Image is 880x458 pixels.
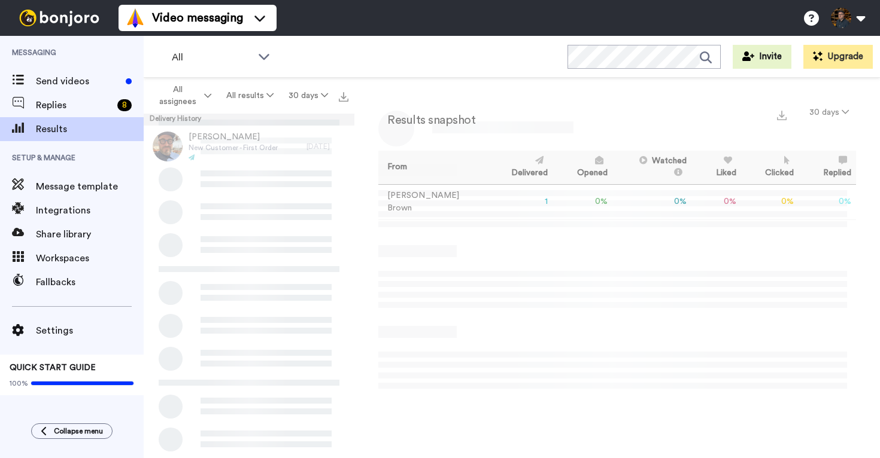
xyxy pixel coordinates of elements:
[378,151,487,184] th: From
[741,151,799,184] th: Clicked
[36,122,144,136] span: Results
[335,87,352,105] button: Export all results that match these filters now.
[553,151,612,184] th: Opened
[803,45,873,69] button: Upgrade
[144,126,354,167] a: [PERSON_NAME]New Customer - First Order[DATE]
[691,151,741,184] th: Liked
[36,203,144,218] span: Integrations
[144,114,354,126] div: Delivery History
[553,184,612,219] td: 0 %
[54,426,103,436] span: Collapse menu
[117,99,132,111] div: 8
[339,92,348,102] img: export.svg
[14,10,104,26] img: bj-logo-header-white.svg
[36,98,113,112] span: Replies
[31,423,113,439] button: Collapse menu
[777,111,787,120] img: export.svg
[189,143,278,152] span: New Customer - First Order
[733,45,791,69] button: Invite
[152,10,243,26] span: Video messaging
[36,323,144,338] span: Settings
[172,50,252,65] span: All
[36,275,144,289] span: Fallbacks
[36,227,144,242] span: Share library
[281,85,335,106] button: 30 days
[219,85,281,106] button: All results
[36,251,144,265] span: Workspaces
[802,102,856,123] button: 30 days
[153,84,202,108] span: All assignees
[773,106,790,123] button: Export a summary of each team member’s results that match this filter now.
[10,364,96,372] span: QUICK START GUIDE
[799,184,856,219] td: 0 %
[36,74,121,88] span: Send videos
[10,378,28,388] span: 100%
[378,184,487,219] td: [PERSON_NAME] Brown
[612,184,691,219] td: 0 %
[146,79,219,112] button: All assignees
[691,184,741,219] td: 0 %
[36,179,144,194] span: Message template
[799,151,856,184] th: Replied
[487,151,553,184] th: Delivered
[153,132,183,161] img: c4f5e301-fd74-4793-a696-3955b817bfae-thumb.jpg
[307,142,348,151] div: [DATE]
[487,184,553,219] td: 1
[612,151,691,184] th: Watched
[378,114,475,127] h2: Results snapshot
[126,8,145,28] img: vm-color.svg
[189,131,278,143] span: [PERSON_NAME]
[741,184,799,219] td: 0 %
